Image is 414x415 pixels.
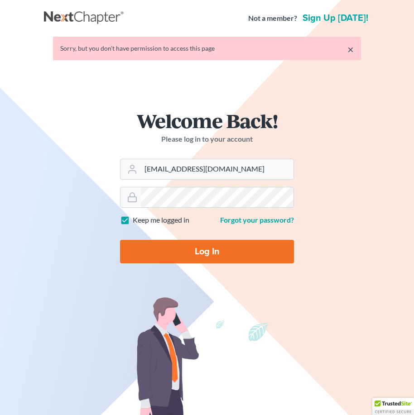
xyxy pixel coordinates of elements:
[248,13,297,24] strong: Not a member?
[220,215,294,224] a: Forgot your password?
[372,398,414,415] div: TrustedSite Certified
[120,111,294,130] h1: Welcome Back!
[60,44,354,53] div: Sorry, but you don't have permission to access this page
[120,134,294,144] p: Please log in to your account
[133,215,189,225] label: Keep me logged in
[120,240,294,263] input: Log In
[301,14,370,23] a: Sign up [DATE]!
[141,159,294,179] input: Email Address
[347,44,354,55] a: ×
